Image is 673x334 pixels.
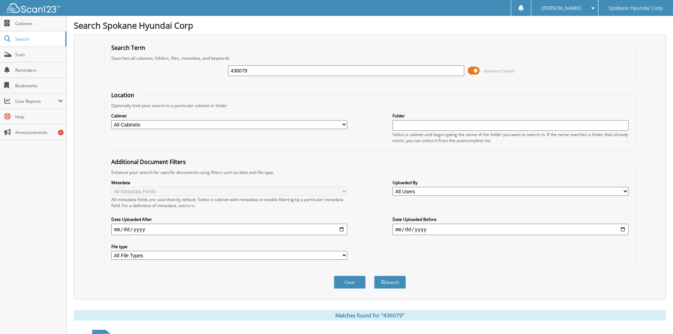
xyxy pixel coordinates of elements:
button: Search [374,276,406,289]
span: Scan [15,52,63,58]
div: All metadata fields are searched by default. Select a cabinet with metadata to enable filtering b... [111,197,347,209]
div: Optionally limit your search to a particular cabinet or folder [108,102,632,109]
span: [PERSON_NAME] [542,6,581,10]
label: Cabinet [111,113,347,119]
div: Matches found for "436079" [74,310,666,321]
span: Spokane Hyundai Corp [609,6,663,10]
span: Help [15,114,63,120]
a: here [185,203,195,209]
h1: Search Spokane Hyundai Corp [74,19,666,31]
legend: Location [108,91,138,99]
span: User Reports [15,98,58,104]
span: Cabinets [15,20,63,27]
input: end [392,224,628,235]
img: scan123-logo-white.svg [7,3,60,13]
div: 1 [58,130,64,135]
legend: Search Term [108,44,149,52]
input: start [111,224,347,235]
label: Folder [392,113,628,119]
legend: Additional Document Filters [108,158,189,166]
span: Reminders [15,67,63,73]
span: Bookmarks [15,83,63,89]
span: Announcements [15,129,63,135]
button: Clear [334,276,366,289]
label: Metadata [111,180,347,186]
div: Enhance your search for specific documents using filters such as date and file type. [108,169,632,175]
label: Date Uploaded After [111,216,347,222]
span: Advanced Search [484,68,515,74]
span: Search [15,36,62,42]
div: Searches all cabinets, folders, files, metadata, and keywords [108,55,632,61]
label: Uploaded By [392,180,628,186]
div: Select a cabinet and begin typing the name of the folder you want to search in. If the name match... [392,131,628,143]
label: Date Uploaded Before [392,216,628,222]
label: File type [111,244,347,250]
